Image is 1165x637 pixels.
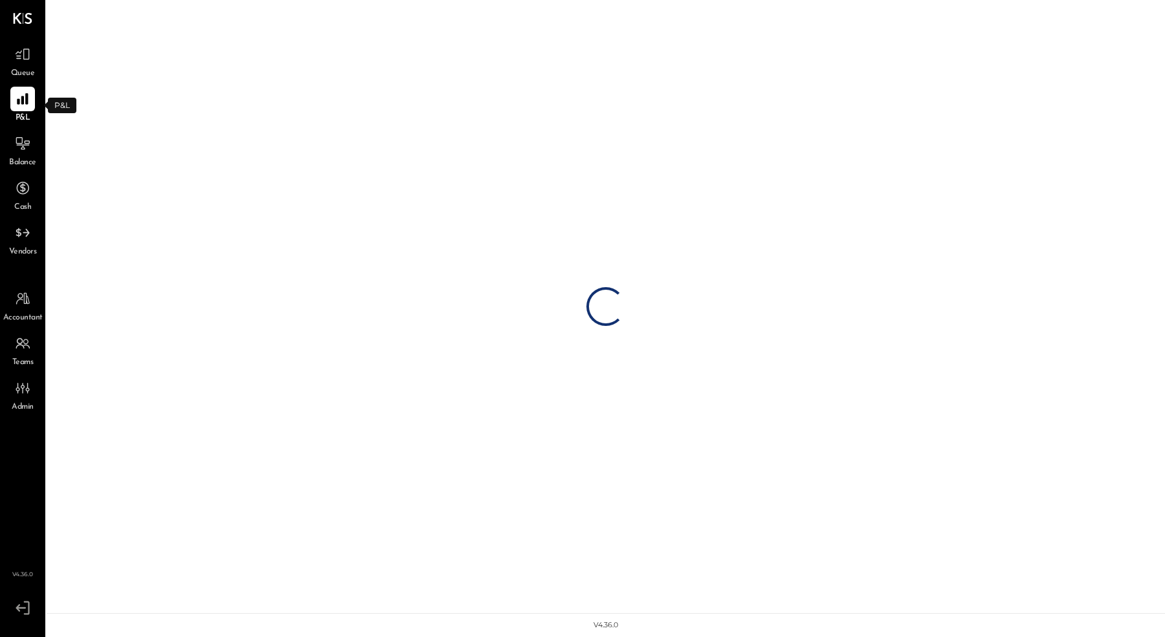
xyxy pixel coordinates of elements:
[594,620,618,631] div: v 4.36.0
[3,312,43,324] span: Accountant
[1,176,45,213] a: Cash
[9,157,36,169] span: Balance
[1,286,45,324] a: Accountant
[12,357,34,369] span: Teams
[1,376,45,413] a: Admin
[48,98,76,113] div: P&L
[12,402,34,413] span: Admin
[1,131,45,169] a: Balance
[16,113,30,124] span: P&L
[1,42,45,80] a: Queue
[1,87,45,124] a: P&L
[11,68,35,80] span: Queue
[1,221,45,258] a: Vendors
[1,331,45,369] a: Teams
[14,202,31,213] span: Cash
[9,246,37,258] span: Vendors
